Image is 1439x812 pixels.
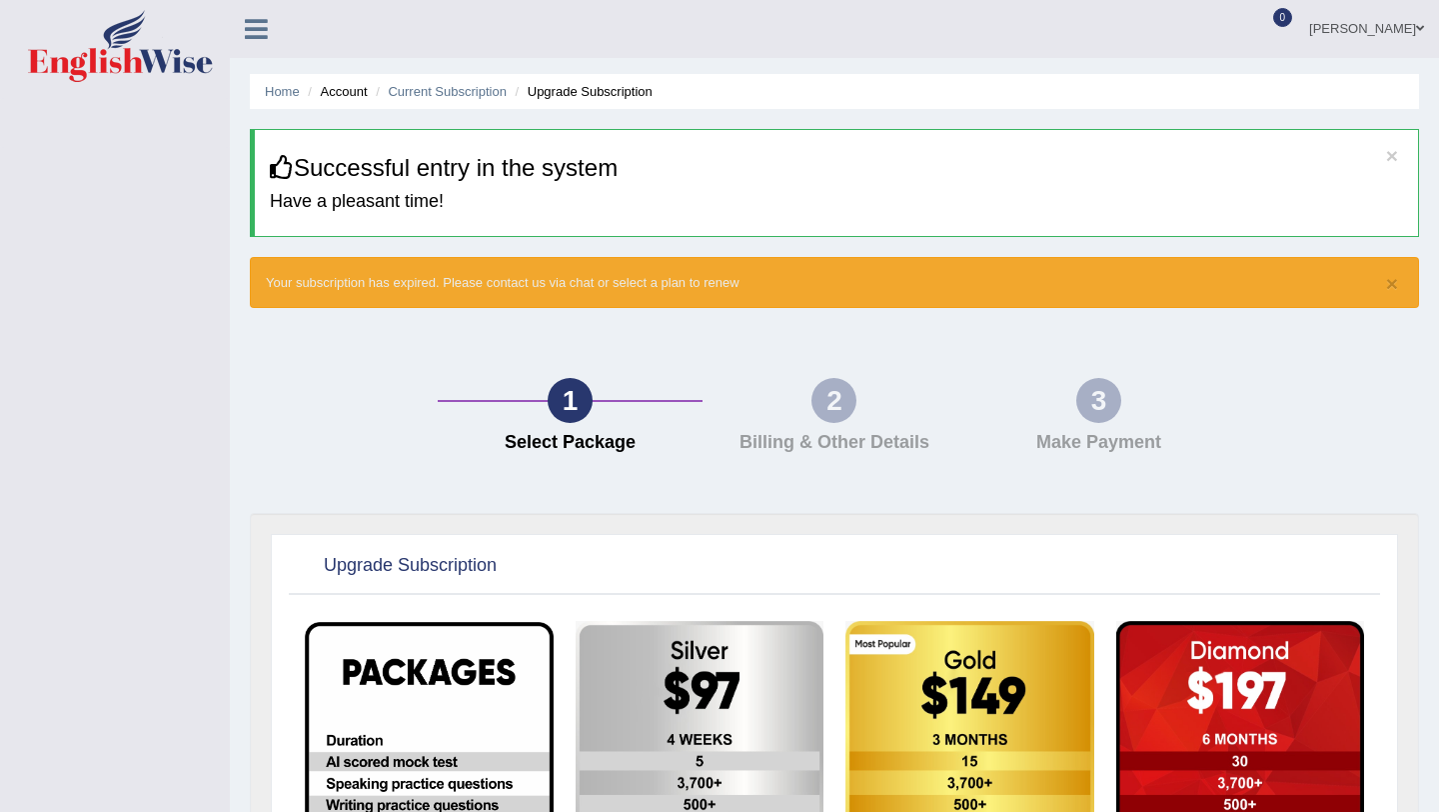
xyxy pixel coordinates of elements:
div: Your subscription has expired. Please contact us via chat or select a plan to renew [250,257,1419,308]
li: Account [303,82,367,101]
button: × [1386,145,1398,166]
h4: Select Package [448,433,692,453]
li: Upgrade Subscription [511,82,653,101]
h4: Make Payment [976,433,1220,453]
div: 3 [1076,378,1121,423]
h2: Upgrade Subscription [294,551,497,581]
h4: Have a pleasant time! [270,192,1403,212]
h3: Successful entry in the system [270,155,1403,181]
a: Current Subscription [388,84,507,99]
div: 2 [811,378,856,423]
button: × [1386,273,1398,294]
span: 0 [1273,8,1293,27]
a: Home [265,84,300,99]
h4: Billing & Other Details [713,433,956,453]
div: 1 [548,378,593,423]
